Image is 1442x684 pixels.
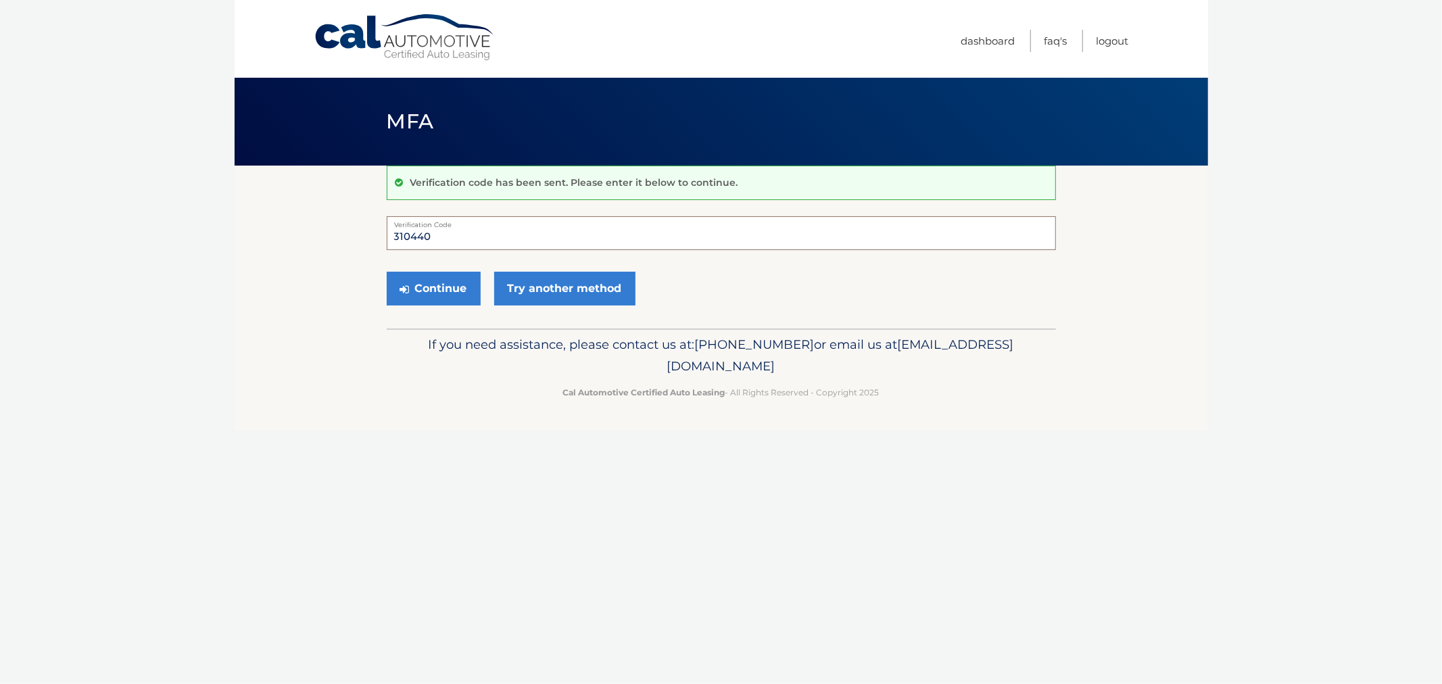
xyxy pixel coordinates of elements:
[1097,30,1129,52] a: Logout
[395,385,1047,399] p: - All Rights Reserved - Copyright 2025
[387,272,481,306] button: Continue
[494,272,635,306] a: Try another method
[563,387,725,397] strong: Cal Automotive Certified Auto Leasing
[395,334,1047,377] p: If you need assistance, please contact us at: or email us at
[387,216,1056,250] input: Verification Code
[961,30,1015,52] a: Dashboard
[314,14,496,62] a: Cal Automotive
[387,109,434,134] span: MFA
[695,337,815,352] span: [PHONE_NUMBER]
[1044,30,1067,52] a: FAQ's
[667,337,1014,374] span: [EMAIL_ADDRESS][DOMAIN_NAME]
[387,216,1056,227] label: Verification Code
[410,176,738,189] p: Verification code has been sent. Please enter it below to continue.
